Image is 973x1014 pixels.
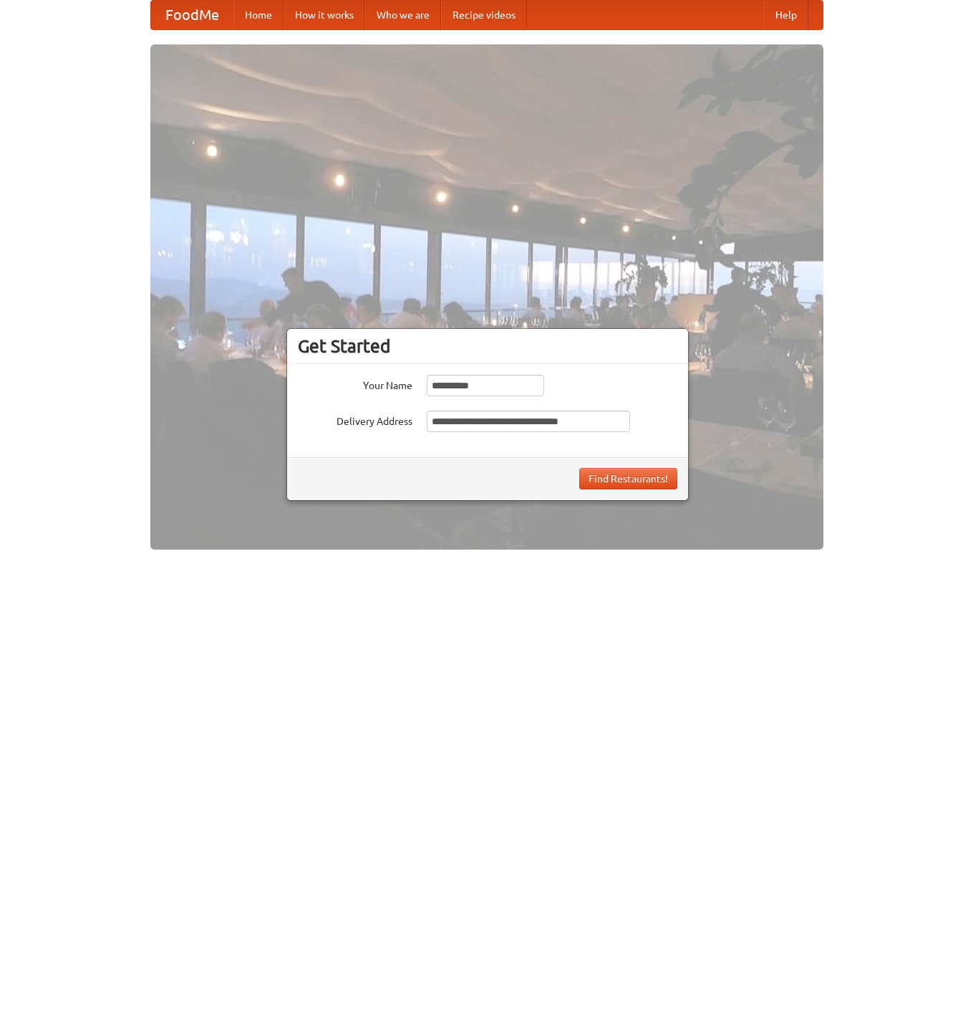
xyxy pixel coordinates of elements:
a: How it works [284,1,365,29]
button: Find Restaurants! [579,468,677,489]
label: Delivery Address [298,411,412,429]
a: Help [764,1,808,29]
a: Home [233,1,284,29]
label: Your Name [298,375,412,393]
h3: Get Started [298,335,677,357]
a: FoodMe [151,1,233,29]
a: Who we are [365,1,441,29]
a: Recipe videos [441,1,527,29]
